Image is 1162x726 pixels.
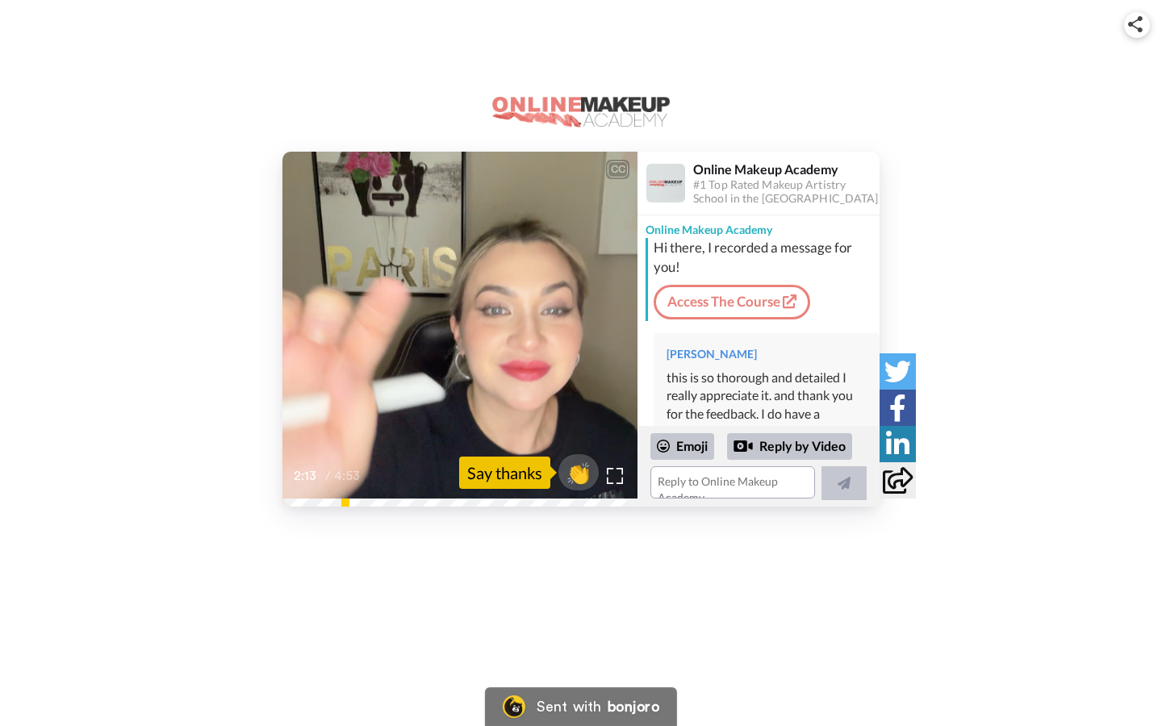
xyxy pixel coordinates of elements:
div: Reply by Video [727,433,852,461]
div: this is so thorough and detailed I really appreciate it. and thank you for the feedback. I do hav... [667,369,867,553]
button: 👏 [558,454,599,490]
div: CC [608,161,628,177]
div: Say thanks [459,457,550,489]
div: Online Makeup Academy [637,214,880,238]
div: Emoji [650,433,714,459]
span: 4:53 [334,466,362,486]
div: Online Makeup Academy [693,161,879,177]
div: Reply by Video [734,436,753,456]
div: Hi there, I recorded a message for you! [654,238,876,277]
img: ic_share.svg [1128,16,1143,32]
span: 👏 [558,460,599,486]
div: #1 Top Rated Makeup Artistry School in the [GEOGRAPHIC_DATA] [693,178,879,206]
img: logo [492,97,670,127]
a: Access The Course [654,285,810,319]
span: / [325,466,331,486]
div: [PERSON_NAME] [667,346,867,362]
span: 2:13 [294,466,322,486]
img: Profile Image [646,164,685,202]
img: Full screen [607,468,623,484]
